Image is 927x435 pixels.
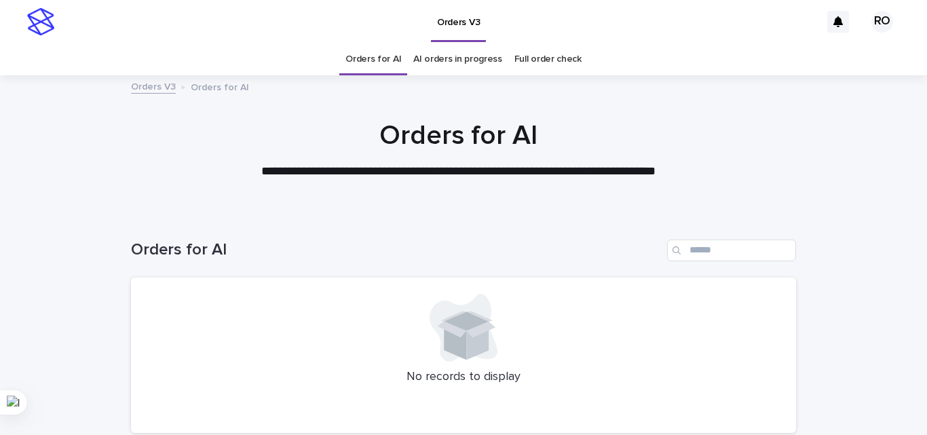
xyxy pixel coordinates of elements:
[126,119,791,152] h1: Orders for AI
[147,370,780,385] p: No records to display
[345,43,401,75] a: Orders for AI
[667,240,796,261] input: Search
[871,11,893,33] div: RO
[131,240,662,260] h1: Orders for AI
[191,79,249,94] p: Orders for AI
[27,8,54,35] img: stacker-logo-s-only.png
[131,78,176,94] a: Orders V3
[514,43,582,75] a: Full order check
[413,43,502,75] a: AI orders in progress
